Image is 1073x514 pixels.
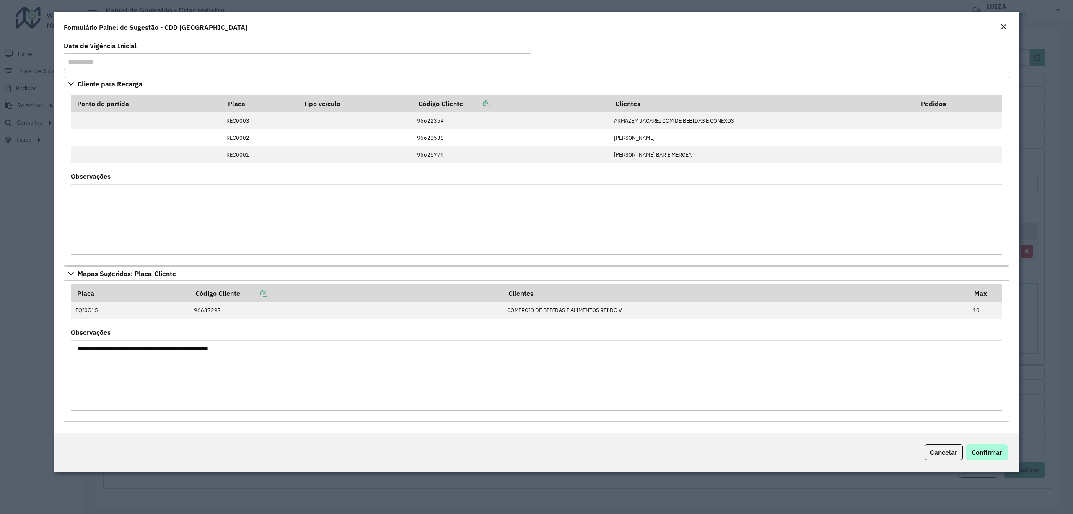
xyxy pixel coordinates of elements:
[64,22,247,32] h4: Formulário Painel de Sugestão - CDD [GEOGRAPHIC_DATA]
[969,284,1002,302] th: Max
[1000,23,1007,30] em: Fechar
[64,281,1009,422] div: Mapas Sugeridos: Placa-Cliente
[972,448,1002,457] span: Confirmar
[64,266,1009,281] a: Mapas Sugeridos: Placa-Cliente
[78,270,176,277] span: Mapas Sugeridos: Placa-Cliente
[915,95,1002,112] th: Pedidos
[64,91,1009,266] div: Cliente para Recarga
[189,284,503,302] th: Código Cliente
[925,444,963,460] button: Cancelar
[71,327,111,337] label: Observações
[610,146,915,163] td: [PERSON_NAME] BAR E MERCEA
[998,22,1009,33] button: Close
[503,284,968,302] th: Clientes
[71,302,190,319] td: FQI0G15
[969,302,1002,319] td: 10
[610,129,915,146] td: [PERSON_NAME]
[240,289,267,297] a: Copiar
[222,112,298,129] td: REC0003
[610,112,915,129] td: ARMAZEM JACAREI COM DE BEBIDAS E CONEXOS
[930,448,957,457] span: Cancelar
[966,444,1008,460] button: Confirmar
[412,112,610,129] td: 96622354
[503,302,968,319] td: COMERCIO DE BEBIDAS E ALIMENTOS REI DO V
[222,146,298,163] td: REC0001
[610,95,915,112] th: Clientes
[412,146,610,163] td: 96625779
[298,95,412,112] th: Tipo veículo
[222,129,298,146] td: REC0002
[71,171,111,181] label: Observações
[412,95,610,112] th: Código Cliente
[222,95,298,112] th: Placa
[71,284,190,302] th: Placa
[412,129,610,146] td: 96623538
[463,99,490,108] a: Copiar
[71,95,222,112] th: Ponto de partida
[64,77,1009,91] a: Cliente para Recarga
[78,81,143,87] span: Cliente para Recarga
[189,302,503,319] td: 96637297
[64,41,137,51] label: Data de Vigência Inicial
